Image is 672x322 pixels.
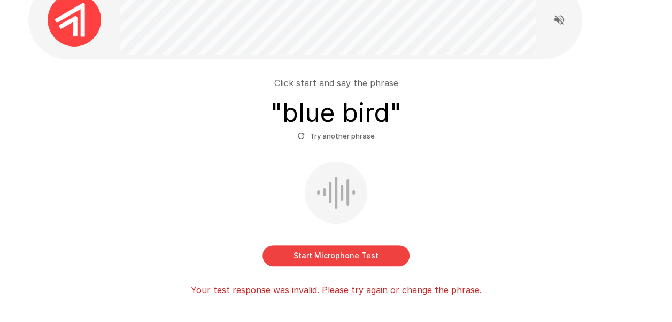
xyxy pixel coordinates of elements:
[262,245,410,266] button: Start Microphone Test
[271,98,401,128] h3: " blue bird "
[274,76,398,89] p: Click start and say the phrase
[295,128,377,144] button: Try another phrase
[191,283,482,296] p: Your test response was invalid. Please try again or change the phrase.
[549,9,570,30] button: Read questions aloud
